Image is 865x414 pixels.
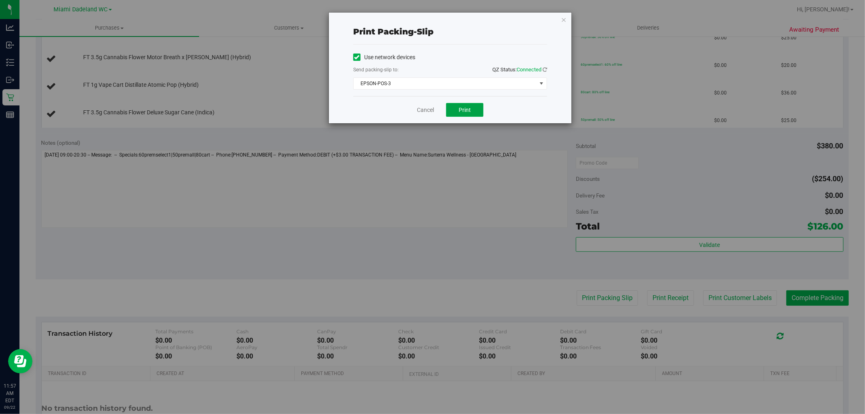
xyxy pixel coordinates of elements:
span: QZ Status: [492,66,547,73]
button: Print [446,103,483,117]
iframe: Resource center [8,349,32,373]
span: Print packing-slip [353,27,434,36]
span: EPSON-POS-3 [354,78,537,89]
span: select [537,78,547,89]
a: Cancel [417,106,434,114]
label: Send packing-slip to: [353,66,399,73]
span: Print [459,107,471,113]
span: Connected [517,66,541,73]
label: Use network devices [353,53,415,62]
